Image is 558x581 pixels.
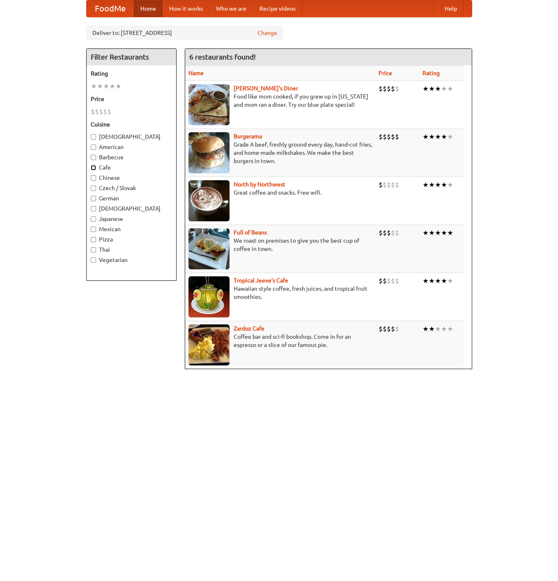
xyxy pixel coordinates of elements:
[91,247,96,253] input: Thai
[429,132,435,141] li: ★
[447,324,453,333] li: ★
[91,107,95,116] li: $
[163,0,209,17] a: How it works
[379,84,383,93] li: $
[209,0,253,17] a: Who we are
[441,132,447,141] li: ★
[423,324,429,333] li: ★
[423,84,429,93] li: ★
[91,165,96,170] input: Cafe
[441,180,447,189] li: ★
[429,84,435,93] li: ★
[103,82,109,91] li: ★
[91,257,96,263] input: Vegetarian
[188,237,372,253] p: We roast on premises to give you the best cup of coffee in town.
[234,229,267,236] a: Full of Beans
[91,246,172,254] label: Thai
[257,29,277,37] a: Change
[391,84,395,93] li: $
[395,324,399,333] li: $
[447,180,453,189] li: ★
[91,163,172,172] label: Cafe
[188,92,372,109] p: Food like mom cooked, if you grew up in [US_STATE] and mom ran a diner. Try our blue plate special!
[91,174,172,182] label: Chinese
[91,69,172,78] h5: Rating
[379,324,383,333] li: $
[107,107,111,116] li: $
[86,25,283,40] div: Deliver to: [STREET_ADDRESS]
[435,132,441,141] li: ★
[383,228,387,237] li: $
[391,180,395,189] li: $
[91,196,96,201] input: German
[383,324,387,333] li: $
[387,84,391,93] li: $
[387,180,391,189] li: $
[91,237,96,242] input: Pizza
[391,324,395,333] li: $
[441,84,447,93] li: ★
[391,276,395,285] li: $
[435,84,441,93] li: ★
[395,276,399,285] li: $
[91,120,172,129] h5: Cuisine
[435,276,441,285] li: ★
[189,53,256,61] ng-pluralize: 6 restaurants found!
[91,145,96,150] input: American
[395,132,399,141] li: $
[395,84,399,93] li: $
[188,84,230,125] img: sallys.jpg
[234,133,262,140] a: Burgerama
[91,175,96,181] input: Chinese
[435,324,441,333] li: ★
[188,228,230,269] img: beans.jpg
[91,133,172,141] label: [DEMOGRAPHIC_DATA]
[441,324,447,333] li: ★
[253,0,302,17] a: Recipe videos
[188,70,204,76] a: Name
[91,204,172,213] label: [DEMOGRAPHIC_DATA]
[234,85,298,92] a: [PERSON_NAME]'s Diner
[91,153,172,161] label: Barbecue
[447,276,453,285] li: ★
[441,276,447,285] li: ★
[423,180,429,189] li: ★
[91,186,96,191] input: Czech / Slovak
[188,324,230,365] img: zardoz.jpg
[99,107,103,116] li: $
[188,180,230,221] img: north.jpg
[234,277,288,284] b: Tropical Jeeve's Cafe
[429,324,435,333] li: ★
[387,228,391,237] li: $
[387,132,391,141] li: $
[91,155,96,160] input: Barbecue
[447,228,453,237] li: ★
[435,180,441,189] li: ★
[383,276,387,285] li: $
[379,276,383,285] li: $
[234,325,264,332] a: Zardoz Cafe
[188,285,372,301] p: Hawaiian style coffee, fresh juices, and tropical fruit smoothies.
[447,132,453,141] li: ★
[91,184,172,192] label: Czech / Slovak
[379,70,392,76] a: Price
[379,228,383,237] li: $
[103,107,107,116] li: $
[379,180,383,189] li: $
[87,0,134,17] a: FoodMe
[387,324,391,333] li: $
[188,132,230,173] img: burgerama.jpg
[387,276,391,285] li: $
[134,0,163,17] a: Home
[188,333,372,349] p: Coffee bar and sci-fi bookshop. Come in for an espresso or a slice of our famous pie.
[109,82,115,91] li: ★
[423,70,440,76] a: Rating
[91,82,97,91] li: ★
[91,95,172,103] h5: Price
[91,216,96,222] input: Japanese
[423,132,429,141] li: ★
[383,180,387,189] li: $
[91,215,172,223] label: Japanese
